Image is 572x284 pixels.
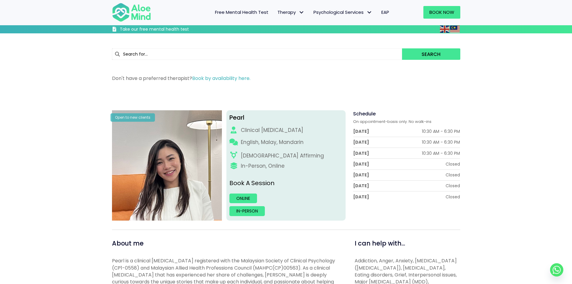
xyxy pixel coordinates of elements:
[241,152,324,160] div: [DEMOGRAPHIC_DATA] Affirming
[446,172,460,178] div: Closed
[313,9,372,15] span: Psychological Services
[229,113,343,122] div: Pearl
[440,26,450,32] a: English
[422,139,460,145] div: 10:30 AM - 6:30 PM
[297,8,306,17] span: Therapy: submenu
[120,26,221,32] h3: Take our free mental health test
[241,127,303,134] div: Clinical [MEDICAL_DATA]
[377,6,394,19] a: EAP
[353,110,376,117] span: Schedule
[381,9,389,15] span: EAP
[353,161,369,167] div: [DATE]
[159,6,394,19] nav: Menu
[112,26,221,33] a: Take our free mental health test
[353,150,369,156] div: [DATE]
[422,128,460,134] div: 10:30 AM - 6:30 PM
[273,6,309,19] a: TherapyTherapy: submenu
[446,194,460,200] div: Closed
[423,6,460,19] a: Book Now
[112,48,402,60] input: Search for...
[550,263,563,276] a: Whatsapp
[353,139,369,145] div: [DATE]
[353,172,369,178] div: [DATE]
[440,26,449,33] img: en
[210,6,273,19] a: Free Mental Health Test
[215,9,268,15] span: Free Mental Health Test
[112,2,151,22] img: Aloe mind Logo
[229,194,257,203] a: Online
[112,75,460,82] p: Don't have a preferred therapist?
[446,161,460,167] div: Closed
[241,162,285,170] div: In-Person, Online
[450,26,460,33] img: ms
[422,150,460,156] div: 10:30 AM - 6:30 PM
[241,139,304,146] p: English, Malay, Mandarin
[353,119,431,124] span: On appointment-basis only. No walk-ins
[446,183,460,189] div: Closed
[355,239,405,248] span: I can help with...
[450,26,460,32] a: Malay
[192,75,250,82] a: Book by availability here.
[353,128,369,134] div: [DATE]
[277,9,304,15] span: Therapy
[353,194,369,200] div: [DATE]
[112,110,222,221] img: Pearl photo
[112,239,144,248] span: About me
[402,48,460,60] button: Search
[353,183,369,189] div: [DATE]
[365,8,374,17] span: Psychological Services: submenu
[229,179,343,188] p: Book A Session
[429,9,454,15] span: Book Now
[309,6,377,19] a: Psychological ServicesPsychological Services: submenu
[110,113,155,121] div: Open to new clients
[229,206,265,216] a: In-person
